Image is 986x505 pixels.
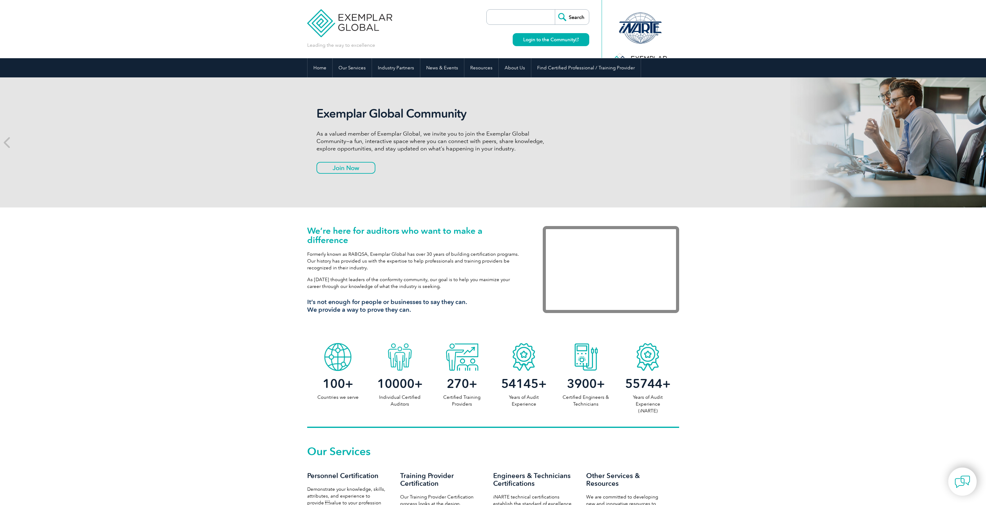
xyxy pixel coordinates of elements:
span: 10000 [377,376,414,391]
p: Certified Training Providers [431,394,493,407]
iframe: Exemplar Global: Working together to make a difference [543,226,679,313]
h3: Other Services & Resources [586,472,667,487]
input: Search [555,10,589,24]
h2: Exemplar Global Community [316,107,549,121]
p: As [DATE] thought leaders of the conformity community, our goal is to help you maximize your care... [307,276,524,290]
a: Our Services [333,58,372,77]
span: 270 [447,376,469,391]
span: 55744 [625,376,662,391]
a: Join Now [316,162,375,174]
a: Find Certified Professional / Training Provider [531,58,641,77]
a: Login to the Community [513,33,589,46]
a: News & Events [420,58,464,77]
a: Industry Partners [372,58,420,77]
p: Certified Engineers & Technicians [555,394,617,407]
a: Home [307,58,332,77]
span: 3900 [567,376,597,391]
h2: Our Services [307,446,679,456]
p: Individual Certified Auditors [369,394,431,407]
p: As a valued member of Exemplar Global, we invite you to join the Exemplar Global Community—a fun,... [316,130,549,152]
h2: + [493,379,555,389]
p: Years of Audit Experience [493,394,555,407]
h2: + [617,379,679,389]
p: Formerly known as RABQSA, Exemplar Global has over 30 years of building certification programs. O... [307,251,524,271]
h3: Personnel Certification [307,472,388,480]
img: open_square.png [575,38,579,41]
p: Years of Audit Experience (iNARTE) [617,394,679,414]
h2: + [307,379,369,389]
h2: + [431,379,493,389]
span: 54145 [501,376,538,391]
h2: + [369,379,431,389]
h2: + [555,379,617,389]
h3: It’s not enough for people or businesses to say they can. We provide a way to prove they can. [307,298,524,314]
p: Leading the way to excellence [307,42,375,49]
h3: Training Provider Certification [400,472,481,487]
p: Countries we serve [307,394,369,401]
a: Resources [464,58,498,77]
span: 100 [323,376,345,391]
a: About Us [499,58,531,77]
img: contact-chat.png [955,474,970,490]
h3: Engineers & Technicians Certifications [493,472,574,487]
h1: We’re here for auditors who want to make a difference [307,226,524,245]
